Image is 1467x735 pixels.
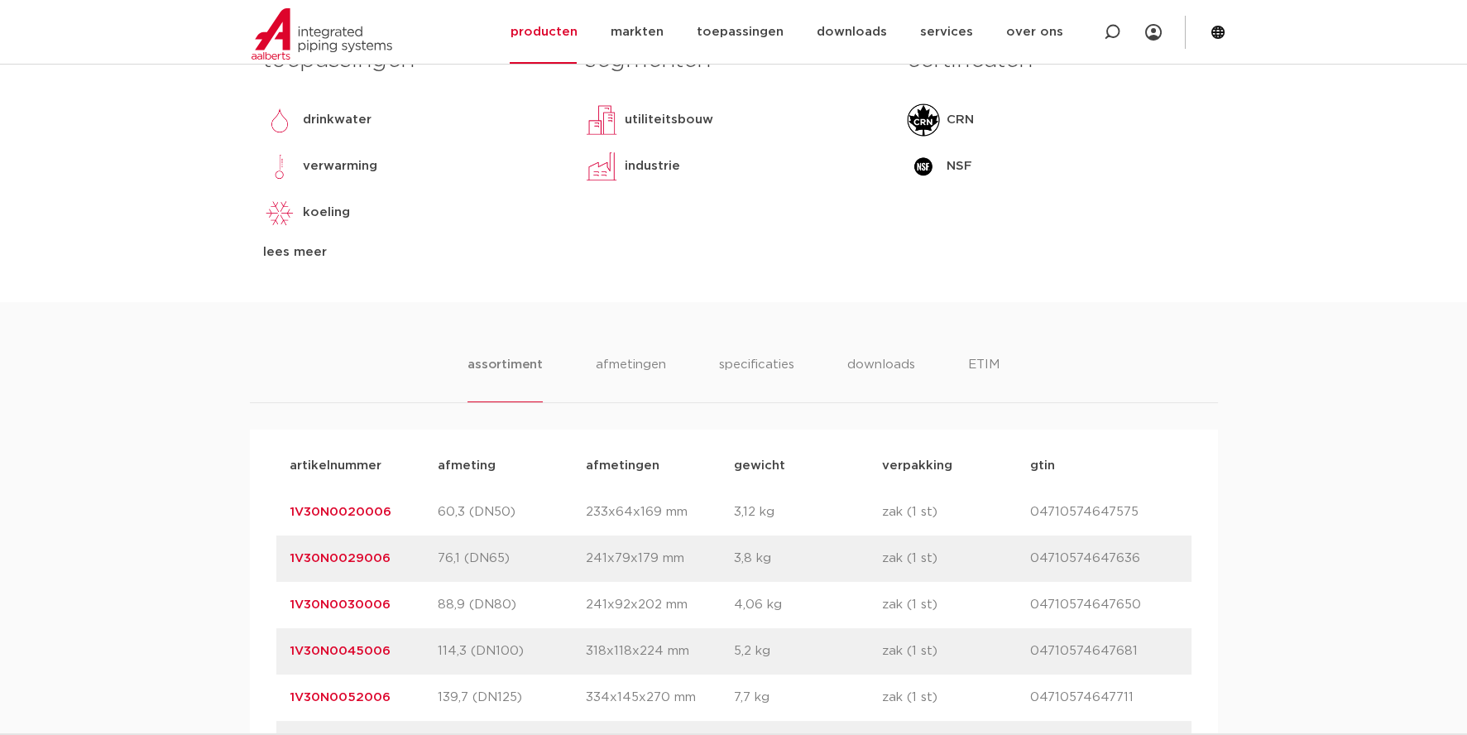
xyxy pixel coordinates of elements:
p: 04710574647711 [1030,688,1178,708]
p: 3,8 kg [734,549,882,569]
p: 318x118x224 mm [586,641,734,661]
img: CRN [907,103,940,137]
p: 233x64x169 mm [586,502,734,522]
p: 334x145x270 mm [586,688,734,708]
p: verpakking [882,456,1030,476]
li: assortiment [467,355,543,402]
p: gewicht [734,456,882,476]
img: verwarming [263,150,296,183]
p: 60,3 (DN50) [438,502,586,522]
p: afmeting [438,456,586,476]
a: 1V30N0030006 [290,598,391,611]
p: zak (1 st) [882,595,1030,615]
p: 5,2 kg [734,641,882,661]
a: 1V30N0020006 [290,506,391,518]
p: 04710574647636 [1030,549,1178,569]
p: zak (1 st) [882,549,1030,569]
img: industrie [585,150,618,183]
div: lees meer [263,243,560,262]
p: 139,7 (DN125) [438,688,586,708]
p: 04710574647650 [1030,595,1178,615]
p: 88,9 (DN80) [438,595,586,615]
p: zak (1 st) [882,688,1030,708]
li: ETIM [968,355,1000,402]
div: my IPS [1145,14,1162,50]
p: artikelnummer [290,456,438,476]
p: 04710574647681 [1030,641,1178,661]
p: 241x79x179 mm [586,549,734,569]
a: 1V30N0052006 [290,691,391,704]
img: utiliteitsbouw [585,103,618,137]
p: drinkwater [303,110,372,130]
p: 76,1 (DN65) [438,549,586,569]
a: 1V30N0045006 [290,645,391,657]
p: 7,7 kg [734,688,882,708]
img: drinkwater [263,103,296,137]
p: NSF [947,156,972,176]
img: koeling [263,196,296,229]
p: zak (1 st) [882,502,1030,522]
p: 241x92x202 mm [586,595,734,615]
p: utiliteitsbouw [625,110,713,130]
p: verwarming [303,156,377,176]
p: industrie [625,156,680,176]
p: zak (1 st) [882,641,1030,661]
img: NSF [907,150,940,183]
li: downloads [847,355,915,402]
li: specificaties [719,355,794,402]
p: CRN [947,110,974,130]
li: afmetingen [596,355,666,402]
p: gtin [1030,456,1178,476]
p: 04710574647575 [1030,502,1178,522]
a: 1V30N0029006 [290,552,391,564]
p: 4,06 kg [734,595,882,615]
p: 3,12 kg [734,502,882,522]
p: afmetingen [586,456,734,476]
p: 114,3 (DN100) [438,641,586,661]
p: koeling [303,203,350,223]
